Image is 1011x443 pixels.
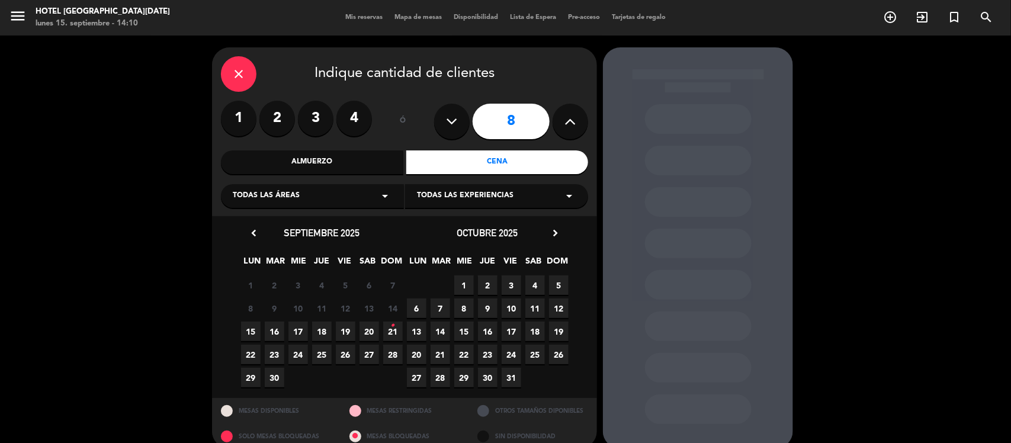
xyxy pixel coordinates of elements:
span: 2 [478,275,498,295]
span: 4 [525,275,545,295]
span: 29 [454,368,474,387]
i: search [979,10,993,24]
span: 18 [312,322,332,341]
i: add_circle_outline [883,10,897,24]
span: 23 [478,345,498,364]
span: SAB [358,254,378,274]
span: 6 [360,275,379,295]
span: MIE [289,254,309,274]
span: 9 [478,298,498,318]
span: 19 [549,322,569,341]
span: Pre-acceso [562,14,606,21]
span: 29 [241,368,261,387]
span: 23 [265,345,284,364]
span: 21 [431,345,450,364]
span: 1 [241,275,261,295]
span: 8 [454,298,474,318]
span: 22 [454,345,474,364]
span: octubre 2025 [457,227,518,239]
span: 8 [241,298,261,318]
span: 26 [336,345,355,364]
span: Todas las áreas [233,190,300,202]
span: 7 [431,298,450,318]
span: 17 [288,322,308,341]
span: SAB [524,254,544,274]
span: DOM [381,254,401,274]
span: DOM [547,254,567,274]
span: VIE [501,254,521,274]
div: OTROS TAMAÑOS DIPONIBLES [468,398,597,423]
span: 12 [336,298,355,318]
span: 26 [549,345,569,364]
span: 14 [431,322,450,341]
span: Tarjetas de regalo [606,14,672,21]
label: 3 [298,101,333,136]
span: 18 [525,322,545,341]
span: JUE [478,254,498,274]
span: 31 [502,368,521,387]
span: 3 [502,275,521,295]
div: MESAS RESTRINGIDAS [341,398,469,423]
span: 16 [265,322,284,341]
i: close [232,67,246,81]
div: MESAS DISPONIBLES [212,398,341,423]
div: Almuerzo [221,150,403,174]
span: 24 [288,345,308,364]
span: 5 [549,275,569,295]
span: 25 [525,345,545,364]
span: 28 [431,368,450,387]
span: 11 [312,298,332,318]
span: 13 [360,298,379,318]
div: Indique cantidad de clientes [221,56,588,92]
span: 3 [288,275,308,295]
i: chevron_left [248,227,260,239]
i: • [391,316,395,335]
span: 10 [288,298,308,318]
span: 30 [265,368,284,387]
span: 14 [383,298,403,318]
span: VIE [335,254,355,274]
span: 22 [241,345,261,364]
span: JUE [312,254,332,274]
i: arrow_drop_down [562,189,576,203]
span: 20 [360,322,379,341]
span: Lista de Espera [504,14,562,21]
span: 15 [241,322,261,341]
span: MIE [455,254,474,274]
div: Cena [406,150,589,174]
i: chevron_right [549,227,561,239]
span: MAR [266,254,285,274]
span: Disponibilidad [448,14,504,21]
span: LUN [409,254,428,274]
span: Mis reservas [339,14,389,21]
div: ó [384,101,422,142]
span: 5 [336,275,355,295]
span: 19 [336,322,355,341]
span: 24 [502,345,521,364]
span: 10 [502,298,521,318]
div: Hotel [GEOGRAPHIC_DATA][DATE] [36,6,170,18]
i: exit_to_app [915,10,929,24]
span: 7 [383,275,403,295]
span: 15 [454,322,474,341]
span: Todas las experiencias [417,190,513,202]
span: 2 [265,275,284,295]
span: MAR [432,254,451,274]
span: 25 [312,345,332,364]
span: 4 [312,275,332,295]
span: 11 [525,298,545,318]
span: 17 [502,322,521,341]
i: arrow_drop_down [378,189,392,203]
span: 16 [478,322,498,341]
i: turned_in_not [947,10,961,24]
span: 27 [360,345,379,364]
span: 1 [454,275,474,295]
button: menu [9,7,27,29]
span: 20 [407,345,426,364]
span: 28 [383,345,403,364]
span: 21 [383,322,403,341]
label: 1 [221,101,256,136]
i: menu [9,7,27,25]
span: 27 [407,368,426,387]
span: LUN [243,254,262,274]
